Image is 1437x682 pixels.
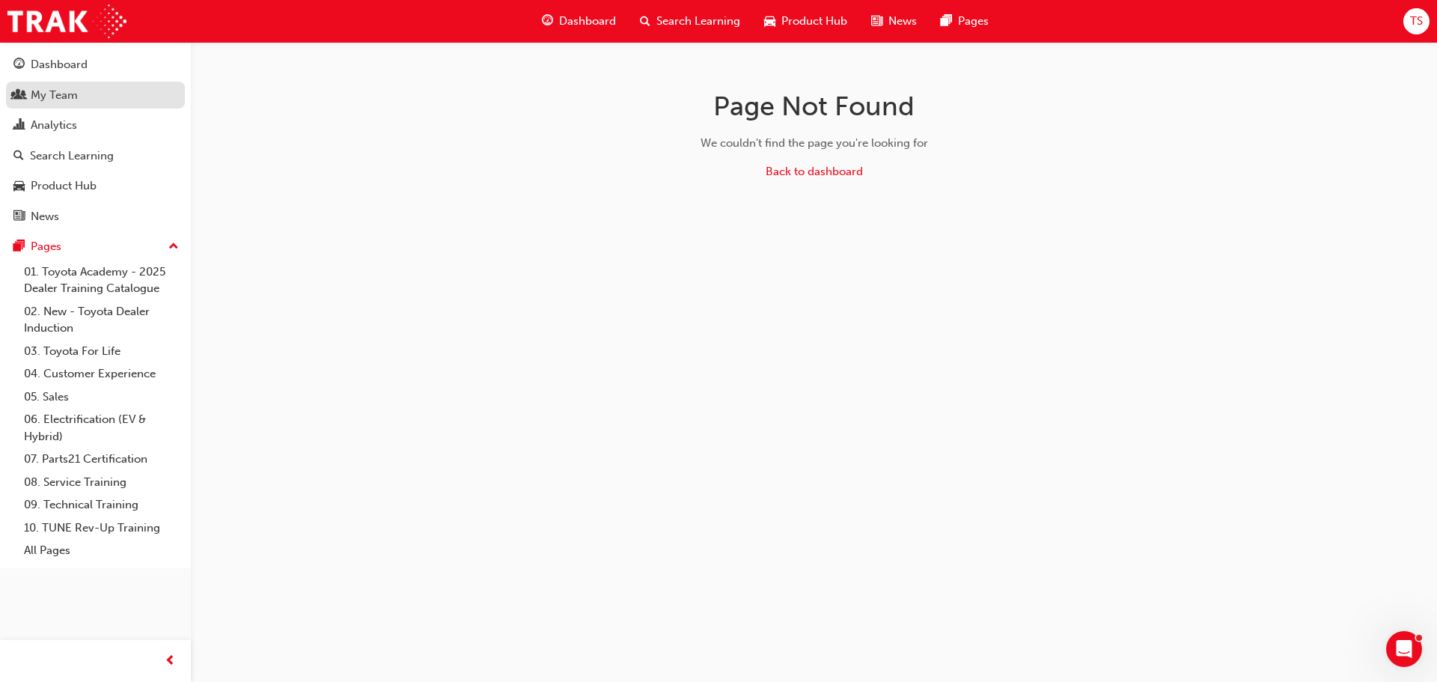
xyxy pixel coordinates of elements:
[1403,8,1430,34] button: TS
[31,87,78,104] div: My Team
[31,56,88,73] div: Dashboard
[13,150,24,163] span: search-icon
[18,261,185,300] a: 01. Toyota Academy - 2025 Dealer Training Catalogue
[18,386,185,409] a: 05. Sales
[6,172,185,200] a: Product Hub
[13,210,25,224] span: news-icon
[640,12,650,31] span: search-icon
[577,135,1052,152] div: We couldn't find the page you're looking for
[18,539,185,562] a: All Pages
[18,408,185,448] a: 06. Electrification (EV & Hybrid)
[18,471,185,494] a: 08. Service Training
[6,203,185,231] a: News
[559,13,616,30] span: Dashboard
[6,233,185,261] button: Pages
[13,119,25,133] span: chart-icon
[18,517,185,540] a: 10. TUNE Rev-Up Training
[752,6,859,37] a: car-iconProduct Hub
[577,90,1052,123] h1: Page Not Found
[542,12,553,31] span: guage-icon
[31,117,77,134] div: Analytics
[13,58,25,72] span: guage-icon
[859,6,929,37] a: news-iconNews
[6,48,185,233] button: DashboardMy TeamAnalyticsSearch LearningProduct HubNews
[929,6,1001,37] a: pages-iconPages
[30,147,114,165] div: Search Learning
[13,240,25,254] span: pages-icon
[781,13,847,30] span: Product Hub
[6,51,185,79] a: Dashboard
[18,362,185,386] a: 04. Customer Experience
[31,208,59,225] div: News
[165,652,176,671] span: prev-icon
[888,13,917,30] span: News
[168,237,179,257] span: up-icon
[871,12,882,31] span: news-icon
[941,12,952,31] span: pages-icon
[18,448,185,471] a: 07. Parts21 Certification
[13,89,25,103] span: people-icon
[530,6,628,37] a: guage-iconDashboard
[1386,631,1422,667] iframe: Intercom live chat
[764,12,775,31] span: car-icon
[31,238,61,255] div: Pages
[6,112,185,139] a: Analytics
[1410,13,1423,30] span: TS
[6,82,185,109] a: My Team
[6,142,185,170] a: Search Learning
[13,180,25,193] span: car-icon
[628,6,752,37] a: search-iconSearch Learning
[31,177,97,195] div: Product Hub
[656,13,740,30] span: Search Learning
[958,13,989,30] span: Pages
[18,493,185,517] a: 09. Technical Training
[18,340,185,363] a: 03. Toyota For Life
[18,300,185,340] a: 02. New - Toyota Dealer Induction
[766,165,863,178] a: Back to dashboard
[7,4,126,38] img: Trak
